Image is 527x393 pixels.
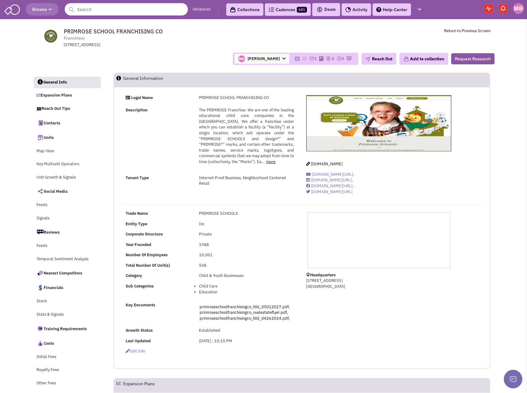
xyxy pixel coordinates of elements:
a: primroseschoolfranchisingco_fdd_04262024.pdf, [200,316,290,321]
b: Total Number Of Unit(s) [126,263,170,268]
span: [DOMAIN_NAME][URL].. [311,183,355,188]
div: Inc [195,221,298,227]
a: [DOMAIN_NAME][URL].. [306,172,356,177]
strong: Tenant Type [126,175,149,180]
b: Key Documents [126,302,155,308]
a: General Info [34,77,101,89]
a: Royalty Fees [33,364,101,376]
div: Child & Youth Businesses [195,273,298,279]
img: icon-dealamount.png [326,56,331,61]
span: [DOMAIN_NAME][URL] [311,189,352,194]
a: Other Fees [33,378,101,389]
img: icon-collection-lavender.png [404,56,409,62]
a: Signals [33,213,101,224]
span: [DOMAIN_NAME] [311,161,343,166]
div: [STREET_ADDRESS] [64,42,225,48]
b: Headquarters [310,272,336,278]
a: primroseschoolfranchisingco_fdd_05012017.pdf, [200,304,290,309]
h2: Expansion Plans [123,378,155,392]
img: Cadences_logo.png [269,7,274,12]
b: Growth Status [126,328,153,333]
img: SmartAdmin [4,3,20,15]
h2: General Information [123,73,163,87]
img: fx8D_MpmKk--R6tJeJFsig.png [238,55,245,62]
input: Search [65,3,188,15]
span: PRIMROSE SCHOOL FRANCHISING CO [64,28,163,35]
b: Corporate Structure [126,231,163,237]
a: Temporal Sentiment Analysis [33,253,101,265]
img: icon-deals.svg [317,6,323,13]
a: Help-Center [373,3,411,16]
strong: Legal Name [131,95,153,100]
b: Category [126,273,142,278]
img: research-icon.png [347,56,352,61]
a: Reviews [33,226,101,239]
li: Child Care [199,283,294,289]
a: Feeds [33,199,101,211]
button: Browse [26,3,58,15]
div: Internet Proof Business, Neighborhood Centered Retail [195,175,298,187]
div: 1988 [195,242,298,248]
img: icon-email-active-16.png [309,56,314,61]
b: Number Of Employees [126,252,168,257]
button: Deals [315,6,338,14]
a: Return to Previous Screen [444,28,490,33]
a: [DOMAIN_NAME] [306,161,343,166]
a: Map View [33,145,101,157]
a: Unit Growth & Signals [33,172,101,184]
div: 508 [195,263,298,269]
span: Edit info [126,348,145,354]
a: [DOMAIN_NAME][URL].. [306,183,355,188]
img: help.png [376,7,381,12]
b: Year Founded [126,242,151,247]
span: Deals [317,6,336,12]
img: Activity.png [345,7,351,12]
a: Collections [226,3,263,16]
a: Initial Fees [33,351,101,363]
a: Feeds [33,240,101,252]
b: Sub Categories [126,283,154,289]
span: 0 [342,56,344,61]
a: Advanced [192,6,210,12]
img: www.primroseschools.com [37,28,65,44]
a: Costs [33,337,101,350]
span: 0 [332,56,334,61]
strong: Description [126,107,148,113]
img: TaskCount.png [337,56,342,61]
a: Contacts [33,116,101,129]
span: [DOMAIN_NAME][URL].. [312,172,356,177]
button: Add to collection [400,53,448,65]
b: Entity Type [126,221,147,227]
a: Michael Betancourt [513,3,524,14]
a: Training Requirements [33,322,101,335]
a: [DOMAIN_NAME][URL] [306,189,352,194]
p: [STREET_ADDRESS] [GEOGRAPHIC_DATA] [306,278,451,289]
span: 681 [297,7,307,13]
button: Request Research [451,53,495,64]
div: PRIMROSE SCHOOL FRANCHISING CO [195,95,298,101]
a: Stats & Signals [33,309,101,321]
b: Last Updated [126,338,151,343]
a: Reach Out Tips [33,103,101,115]
a: Key Multiunit Operators [33,158,101,170]
a: [DOMAIN_NAME][URL].. [306,177,354,183]
b: Trade Name [126,211,148,216]
img: plane.png [365,57,370,62]
div: 10,001 [195,252,298,258]
span: 1 [314,56,317,61]
div: Private [195,231,298,237]
a: Stock [33,296,101,307]
button: Reach Out [361,53,396,65]
img: PRIMROSE SCHOOL FRANCHISING CO [306,95,451,151]
span: [PERSON_NAME] [235,54,289,64]
div: PRIMROSE SCHOOLS [195,211,298,217]
div: Established [195,328,298,334]
a: Social Media [33,185,101,198]
a: Units [33,131,101,144]
a: primroseschoolfranchisingco_realestateflyer.pdf, [200,310,288,315]
img: icon-note.png [302,56,307,61]
span: [DOMAIN_NAME][URL].. [310,177,354,183]
img: icon-collection-lavender-black.svg [230,7,236,13]
a: Cadences681 [265,3,311,16]
span: Franchisor [64,35,85,41]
